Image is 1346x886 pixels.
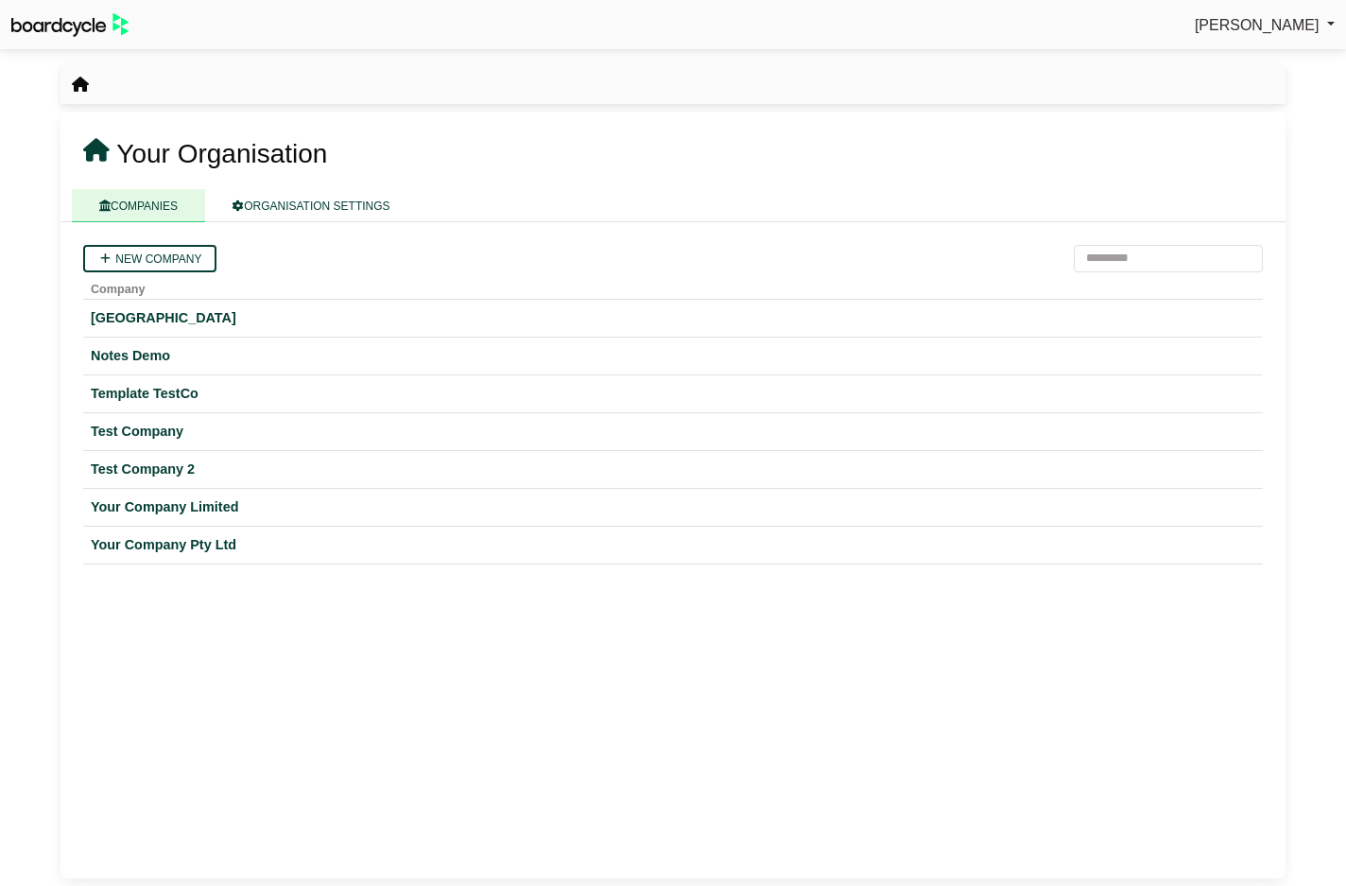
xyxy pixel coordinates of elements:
[91,496,1255,518] a: Your Company Limited
[91,421,1255,443] a: Test Company
[91,459,1255,480] a: Test Company 2
[72,189,205,222] a: COMPANIES
[116,139,327,168] span: Your Organisation
[72,73,89,97] nav: breadcrumb
[91,534,1255,556] a: Your Company Pty Ltd
[83,272,1263,300] th: Company
[91,307,1255,329] a: [GEOGRAPHIC_DATA]
[11,13,129,37] img: BoardcycleBlackGreen-aaafeed430059cb809a45853b8cf6d952af9d84e6e89e1f1685b34bfd5cb7d64.svg
[1195,13,1335,38] a: [PERSON_NAME]
[91,383,1255,405] a: Template TestCo
[1195,17,1320,33] span: [PERSON_NAME]
[205,189,417,222] a: ORGANISATION SETTINGS
[83,245,216,272] a: New company
[91,345,1255,367] a: Notes Demo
